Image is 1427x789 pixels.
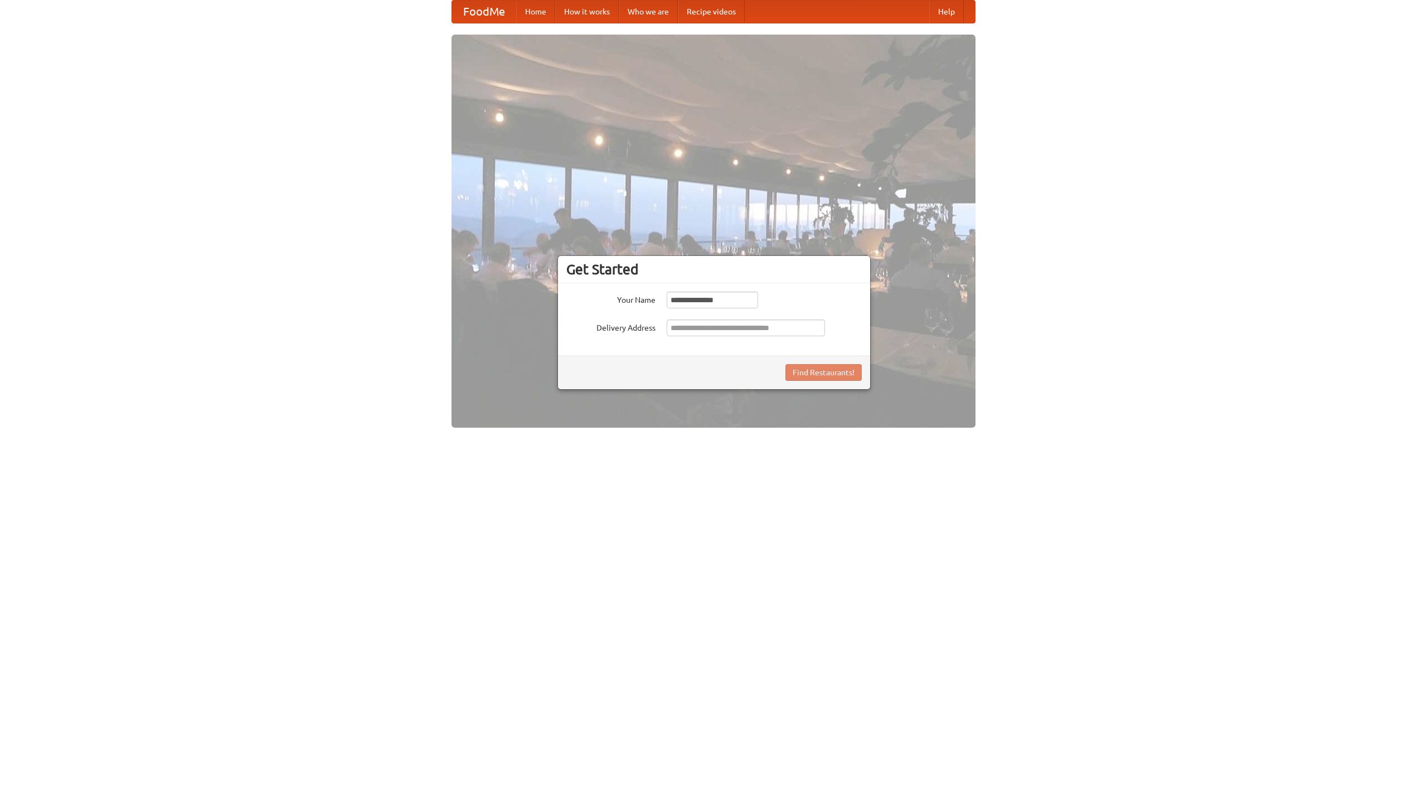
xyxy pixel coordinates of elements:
label: Your Name [566,292,656,306]
h3: Get Started [566,261,862,278]
a: FoodMe [452,1,516,23]
label: Delivery Address [566,320,656,333]
a: Recipe videos [678,1,745,23]
a: Home [516,1,555,23]
a: Who we are [619,1,678,23]
button: Find Restaurants! [785,364,862,381]
a: How it works [555,1,619,23]
a: Help [929,1,964,23]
